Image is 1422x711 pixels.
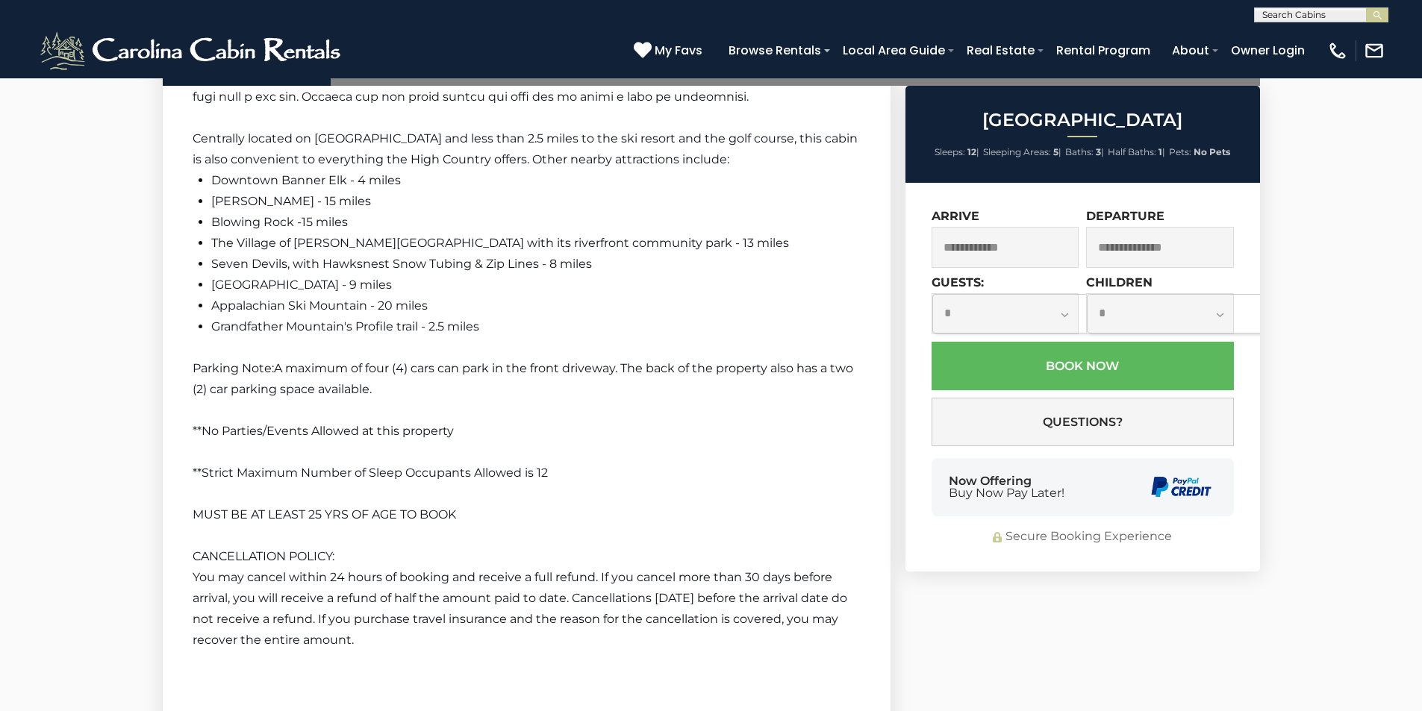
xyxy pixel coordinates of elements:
[193,361,274,375] span: Parking Note:
[1169,146,1191,157] span: Pets:
[211,215,348,229] span: Blowing Rock -15 miles
[1164,37,1217,63] a: About
[932,209,979,223] label: Arrive
[1065,142,1104,162] li: |
[211,257,592,271] span: Seven Devils, with Hawksnest Snow Tubing & Zip Lines - 8 miles
[935,142,979,162] li: |
[1108,142,1165,162] li: |
[1108,146,1156,157] span: Half Baths:
[1049,37,1158,63] a: Rental Program
[193,466,548,480] span: **Strict Maximum Number of Sleep Occupants Allowed is 12
[211,236,789,250] span: The Village of [PERSON_NAME][GEOGRAPHIC_DATA] with its riverfront community park - 13 miles
[959,37,1042,63] a: Real Estate
[949,487,1064,499] span: Buy Now Pay Later!
[983,142,1061,162] li: |
[721,37,829,63] a: Browse Rentals
[1327,40,1348,61] img: phone-regular-white.png
[211,278,392,292] span: [GEOGRAPHIC_DATA] - 9 miles
[835,37,952,63] a: Local Area Guide
[949,475,1064,499] div: Now Offering
[967,146,976,157] strong: 12
[211,173,401,187] span: Downtown Banner Elk - 4 miles
[932,342,1234,390] button: Book Now
[909,110,1256,130] h2: [GEOGRAPHIC_DATA]
[1159,146,1162,157] strong: 1
[1223,37,1312,63] a: Owner Login
[193,131,858,166] span: Centrally located on [GEOGRAPHIC_DATA] and less than 2.5 miles to the ski resort and the golf cou...
[932,528,1234,545] div: Secure Booking Experience
[37,28,347,73] img: White-1-2.png
[634,41,706,60] a: My Favs
[193,361,853,396] span: A maximum of four (4) cars can park in the front driveway. The back of the property also has a tw...
[983,146,1051,157] span: Sleeping Areas:
[1065,146,1094,157] span: Baths:
[1086,275,1153,289] label: Children
[193,424,454,438] span: **No Parties/Events Allowed at this property
[1096,146,1101,157] strong: 3
[193,570,847,647] span: You may cancel within 24 hours of booking and receive a full refund. If you cancel more than 30 d...
[193,549,334,563] span: CANCELLATION POLICY:
[1053,146,1058,157] strong: 5
[193,507,456,521] span: MUST BE AT LEAST 25 YRS OF AGE TO BOOK
[211,194,371,208] span: [PERSON_NAME] - 15 miles
[211,298,428,313] span: Appalachian Ski Mountain - 20 miles
[932,398,1234,446] button: Questions?
[1194,146,1230,157] strong: No Pets
[1086,209,1164,223] label: Departure
[211,319,479,333] span: Grandfather Mountain's Profile trail - 2.5 miles
[935,146,965,157] span: Sleeps:
[1364,40,1385,61] img: mail-regular-white.png
[655,41,702,60] span: My Favs
[932,275,984,289] label: Guests:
